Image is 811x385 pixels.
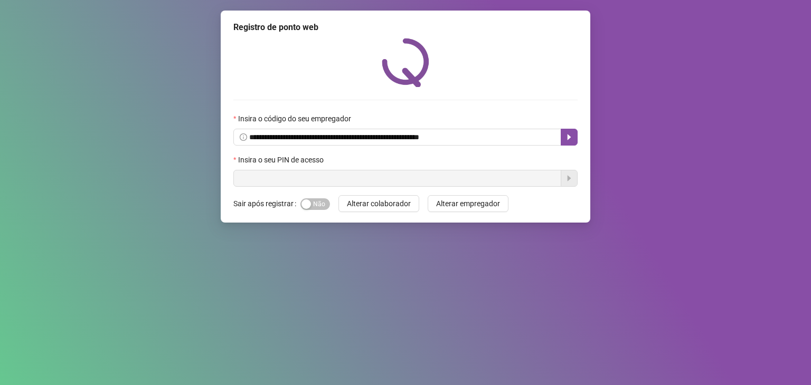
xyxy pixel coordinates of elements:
div: Registro de ponto web [233,21,578,34]
span: Alterar colaborador [347,198,411,209]
button: Alterar colaborador [338,195,419,212]
label: Insira o código do seu empregador [233,113,358,124]
button: Alterar empregador [428,195,508,212]
span: caret-right [565,133,573,141]
img: QRPoint [382,38,429,87]
label: Insira o seu PIN de acesso [233,154,331,166]
label: Sair após registrar [233,195,300,212]
span: info-circle [240,133,247,141]
span: Alterar empregador [436,198,500,209]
